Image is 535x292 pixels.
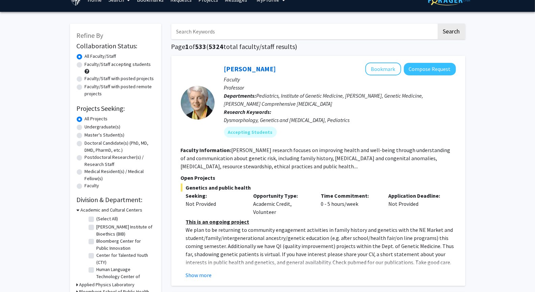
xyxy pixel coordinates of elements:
[186,226,456,274] p: We plan to be returning to community engagement activities in family history and genetics with th...
[186,42,189,51] span: 1
[365,63,401,75] button: Add Joann Bodurtha to Bookmarks
[388,192,446,200] p: Application Deadline:
[97,223,153,238] label: [PERSON_NAME] Institute of Bioethics (BIB)
[171,24,437,39] input: Search Keywords
[85,182,99,189] label: Faculty
[186,192,243,200] p: Seeking:
[404,63,456,75] button: Compose Request to Joann Bodurtha
[85,140,154,154] label: Doctoral Candidate(s) (PhD, MD, DMD, PharmD, etc.)
[186,271,212,279] button: Show more
[321,192,378,200] p: Time Commitment:
[224,108,272,115] b: Research Keywords:
[224,127,277,138] mat-chip: Accepting Students
[186,200,243,208] div: Not Provided
[85,115,108,122] label: All Projects
[224,65,276,73] a: [PERSON_NAME]
[224,75,456,83] p: Faculty
[171,43,465,51] h1: Page of ( total faculty/staff results)
[77,104,154,113] h2: Projects Seeking:
[85,53,116,60] label: All Faculty/Staff
[383,192,451,216] div: Not Provided
[224,92,423,107] span: Pediatrics, Institute of Genetic Medicine, [PERSON_NAME], Genetic Medicine, [PERSON_NAME] Compreh...
[5,262,29,287] iframe: Chat
[85,123,121,130] label: Undergraduate(s)
[81,206,143,214] h3: Academic and Cultural Centers
[97,238,153,252] label: Bloomberg Center for Public Innovation
[209,42,224,51] span: 5324
[97,215,118,222] label: (Select All)
[85,168,154,182] label: Medical Resident(s) / Medical Fellow(s)
[181,174,456,182] p: Open Projects
[181,184,456,192] span: Genetics and public health
[97,252,153,266] label: Center for Talented Youth (CTY)
[224,83,456,92] p: Professor
[85,83,154,97] label: Faculty/Staff with posted remote projects
[253,192,311,200] p: Opportunity Type:
[85,154,154,168] label: Postdoctoral Researcher(s) / Research Staff
[77,196,154,204] h2: Division & Department:
[224,116,456,124] div: Dysmorphology, Genetics and [MEDICAL_DATA], Pediatrics
[77,42,154,50] h2: Collaboration Status:
[85,61,151,68] label: Faculty/Staff accepting students
[97,266,153,287] label: Human Language Technology Center of Excellence (HLTCOE)
[181,147,232,153] b: Faculty Information:
[224,92,257,99] b: Departments:
[438,24,465,39] button: Search
[77,31,103,40] span: Refine By
[79,281,135,288] h3: Applied Physics Laboratory
[195,42,206,51] span: 533
[186,218,249,225] u: This is an ongoing project
[181,147,451,170] fg-read-more: [PERSON_NAME] research focuses on improving health and well-being through understanding of and co...
[85,75,154,82] label: Faculty/Staff with posted projects
[85,131,125,139] label: Master's Student(s)
[316,192,383,216] div: 0 - 5 hours/week
[248,192,316,216] div: Academic Credit, Volunteer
